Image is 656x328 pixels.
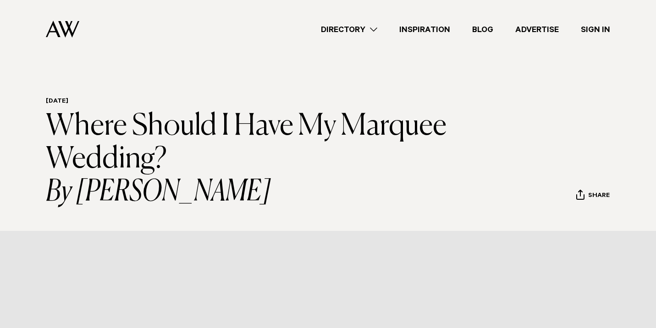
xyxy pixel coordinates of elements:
a: Sign In [570,23,621,36]
span: Share [588,192,610,201]
h6: [DATE] [46,98,470,106]
h1: Where Should I Have My Marquee Wedding? [46,110,470,209]
a: Inspiration [388,23,461,36]
button: Share [576,189,610,203]
a: Advertise [504,23,570,36]
img: Auckland Weddings Logo [46,21,79,38]
a: Directory [310,23,388,36]
a: Blog [461,23,504,36]
i: By [PERSON_NAME] [46,176,470,209]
